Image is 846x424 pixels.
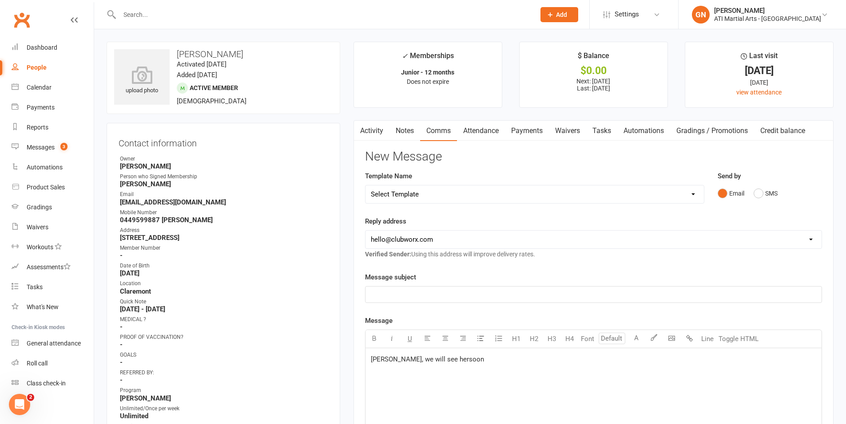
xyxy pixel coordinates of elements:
[365,251,535,258] span: Using this address will improve delivery rates.
[120,190,328,199] div: Email
[693,66,825,75] div: [DATE]
[365,251,411,258] strong: Verified Sender:
[354,121,389,141] a: Activity
[540,7,578,22] button: Add
[120,351,328,359] div: GOALS
[120,226,328,235] div: Address
[120,262,328,270] div: Date of Birth
[12,277,94,297] a: Tasks
[120,404,328,413] div: Unlimited/Once per week
[365,171,412,181] label: Template Name
[12,58,94,78] a: People
[60,143,68,150] span: 3
[119,135,328,148] h3: Contact information
[120,269,328,277] strong: [DATE]
[741,50,778,66] div: Last visit
[12,118,94,137] a: Reports
[692,6,710,24] div: GN
[754,121,811,141] a: Credit balance
[401,69,454,76] strong: Junior - 12 months
[120,216,328,224] strong: 0449599887 [PERSON_NAME]
[120,358,328,366] strong: -
[12,98,94,118] a: Payments
[508,330,525,348] button: H1
[586,121,617,141] a: Tasks
[120,341,328,349] strong: -
[525,330,543,348] button: H2
[120,315,328,324] div: MEDICAL ?
[561,330,579,348] button: H4
[177,71,217,79] time: Added [DATE]
[114,66,170,95] div: upload photo
[12,353,94,373] a: Roll call
[12,137,94,157] a: Messages 3
[120,251,328,259] strong: -
[371,355,484,363] span: [PERSON_NAME], we will see hersoon
[120,369,328,377] div: REFERRED BY:
[120,244,328,252] div: Member Number
[27,44,57,51] div: Dashboard
[754,185,778,202] button: SMS
[120,208,328,217] div: Mobile Number
[27,243,53,251] div: Workouts
[120,333,328,342] div: PROOF OF VACCINATION?
[617,121,670,141] a: Automations
[27,84,52,91] div: Calendar
[12,334,94,353] a: General attendance kiosk mode
[9,394,30,415] iframe: Intercom live chat
[714,7,821,15] div: [PERSON_NAME]
[736,89,782,96] a: view attendance
[120,234,328,242] strong: [STREET_ADDRESS]
[12,257,94,277] a: Assessments
[12,157,94,177] a: Automations
[402,52,408,60] i: ✓
[27,283,43,291] div: Tasks
[120,412,328,420] strong: Unlimited
[27,64,47,71] div: People
[699,330,716,348] button: Line
[120,394,328,402] strong: [PERSON_NAME]
[615,4,639,24] span: Settings
[401,330,419,348] button: U
[11,9,33,31] a: Clubworx
[12,237,94,257] a: Workouts
[599,333,625,344] input: Default
[365,315,393,326] label: Message
[27,104,55,111] div: Payments
[12,297,94,317] a: What's New
[27,380,66,387] div: Class check-in
[27,164,63,171] div: Automations
[177,60,226,68] time: Activated [DATE]
[505,121,549,141] a: Payments
[556,11,567,18] span: Add
[120,298,328,306] div: Quick Note
[407,78,449,85] span: Does not expire
[12,177,94,197] a: Product Sales
[120,287,328,295] strong: Claremont
[27,124,48,131] div: Reports
[365,272,416,283] label: Message subject
[120,305,328,313] strong: [DATE] - [DATE]
[117,8,529,21] input: Search...
[579,330,596,348] button: Font
[408,335,412,343] span: U
[27,224,48,231] div: Waivers
[120,162,328,170] strong: [PERSON_NAME]
[402,50,454,67] div: Memberships
[365,150,822,164] h3: New Message
[27,340,81,347] div: General attendance
[114,49,333,59] h3: [PERSON_NAME]
[12,217,94,237] a: Waivers
[120,198,328,206] strong: [EMAIL_ADDRESS][DOMAIN_NAME]
[714,15,821,23] div: ATI Martial Arts - [GEOGRAPHIC_DATA]
[27,204,52,211] div: Gradings
[578,50,609,66] div: $ Balance
[718,171,741,181] label: Send by
[12,373,94,393] a: Class kiosk mode
[120,180,328,188] strong: [PERSON_NAME]
[120,323,328,331] strong: -
[718,185,744,202] button: Email
[549,121,586,141] a: Waivers
[27,263,71,271] div: Assessments
[12,197,94,217] a: Gradings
